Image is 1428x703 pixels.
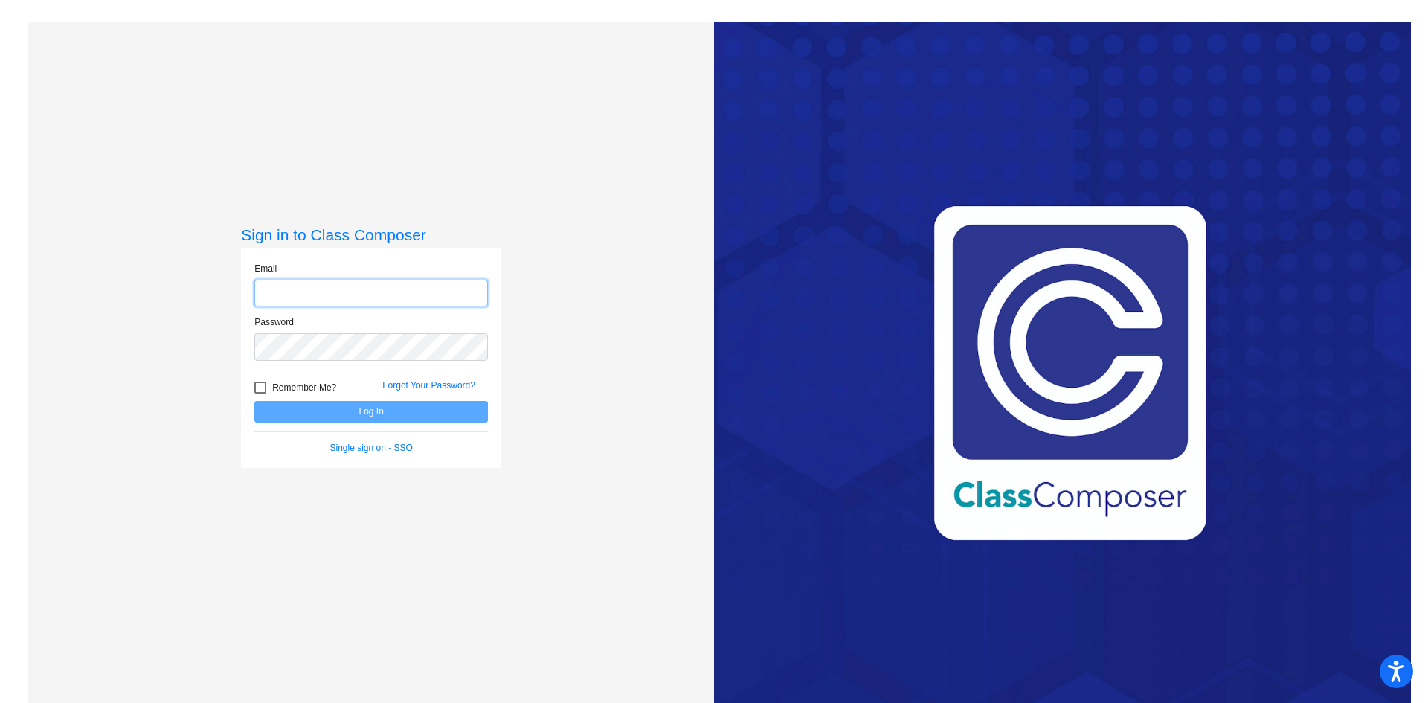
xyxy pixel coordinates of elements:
h3: Sign in to Class Composer [241,225,501,244]
a: Forgot Your Password? [382,380,475,391]
button: Log In [254,401,488,423]
label: Email [254,262,277,275]
a: Single sign on - SSO [330,443,413,453]
label: Password [254,315,294,329]
span: Remember Me? [272,379,336,397]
